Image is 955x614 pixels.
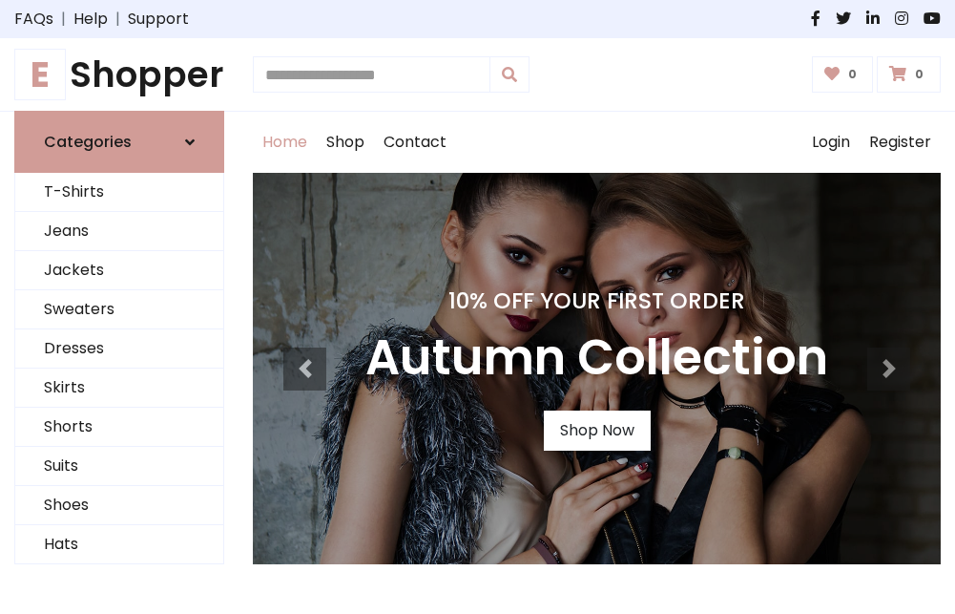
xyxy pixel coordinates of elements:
[53,8,73,31] span: |
[14,53,224,95] h1: Shopper
[15,486,223,525] a: Shoes
[108,8,128,31] span: |
[15,447,223,486] a: Suits
[73,8,108,31] a: Help
[128,8,189,31] a: Support
[15,408,223,447] a: Shorts
[877,56,941,93] a: 0
[860,112,941,173] a: Register
[365,287,828,314] h4: 10% Off Your First Order
[253,112,317,173] a: Home
[44,133,132,151] h6: Categories
[14,8,53,31] a: FAQs
[15,173,223,212] a: T-Shirts
[14,53,224,95] a: EShopper
[812,56,874,93] a: 0
[14,49,66,100] span: E
[15,329,223,369] a: Dresses
[843,66,862,83] span: 0
[910,66,928,83] span: 0
[374,112,456,173] a: Contact
[365,329,828,388] h3: Autumn Collection
[15,212,223,251] a: Jeans
[15,251,223,290] a: Jackets
[317,112,374,173] a: Shop
[15,369,223,408] a: Skirts
[15,525,223,564] a: Hats
[544,411,651,451] a: Shop Now
[14,111,224,173] a: Categories
[802,112,860,173] a: Login
[15,290,223,329] a: Sweaters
